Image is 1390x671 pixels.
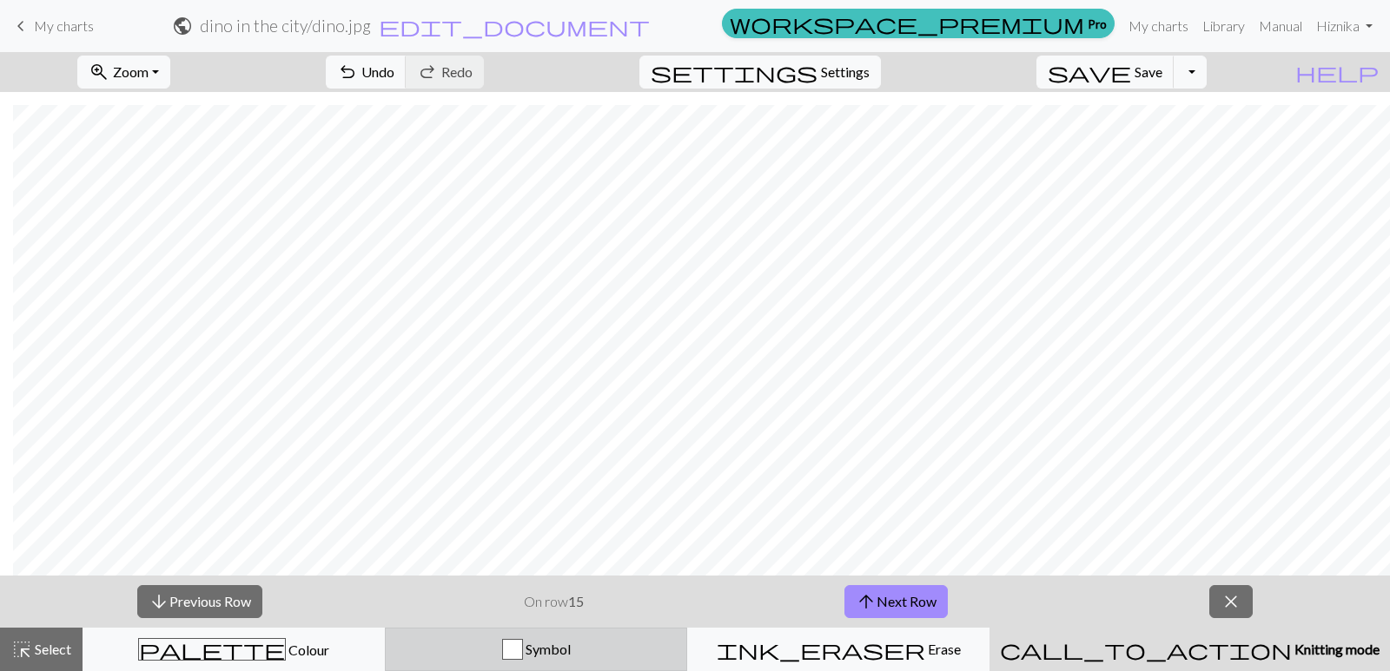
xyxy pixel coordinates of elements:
[1221,589,1241,614] span: close
[10,14,31,38] span: keyboard_arrow_left
[34,17,94,34] span: My charts
[568,593,584,609] strong: 15
[524,591,584,612] p: On row
[139,637,285,661] span: palette
[844,585,948,618] button: Next Row
[11,637,32,661] span: highlight_alt
[730,11,1084,36] span: workspace_premium
[326,56,407,89] button: Undo
[1295,60,1379,84] span: help
[1195,9,1252,43] a: Library
[925,641,961,657] span: Erase
[200,16,371,36] h2: dino in the city / dino.jpg
[1036,56,1175,89] button: Save
[651,62,817,82] i: Settings
[32,641,71,657] span: Select
[821,62,870,82] span: Settings
[722,9,1115,38] a: Pro
[1309,9,1380,43] a: Hiznika
[1252,9,1309,43] a: Manual
[1135,63,1162,80] span: Save
[1122,9,1195,43] a: My charts
[990,628,1390,671] button: Knitting mode
[385,628,687,671] button: Symbol
[286,641,329,658] span: Colour
[137,585,262,618] button: Previous Row
[77,56,170,89] button: Zoom
[83,628,385,671] button: Colour
[639,56,881,89] button: SettingsSettings
[717,637,925,661] span: ink_eraser
[379,14,650,38] span: edit_document
[337,60,358,84] span: undo
[651,60,817,84] span: settings
[10,11,94,41] a: My charts
[1000,637,1292,661] span: call_to_action
[172,14,193,38] span: public
[1048,60,1131,84] span: save
[89,60,109,84] span: zoom_in
[523,641,571,657] span: Symbol
[1292,641,1380,657] span: Knitting mode
[361,63,394,80] span: Undo
[113,63,149,80] span: Zoom
[856,589,877,614] span: arrow_upward
[687,628,990,671] button: Erase
[149,589,169,614] span: arrow_downward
